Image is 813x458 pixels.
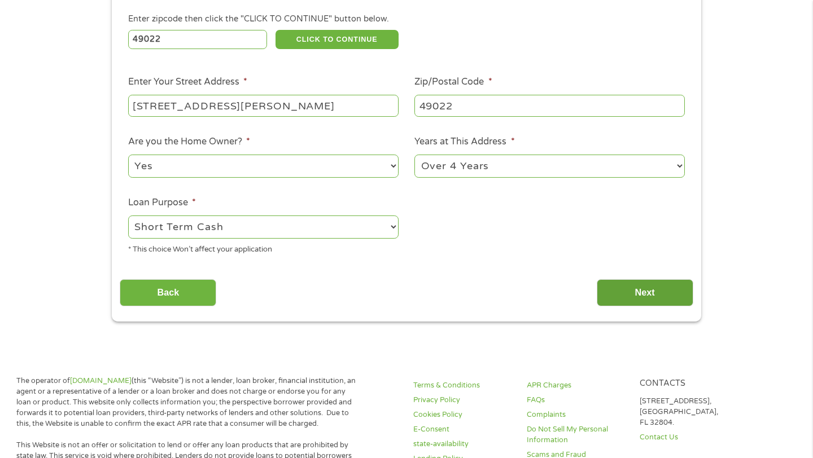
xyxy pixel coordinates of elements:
a: Do Not Sell My Personal Information [527,424,626,446]
a: Terms & Conditions [413,380,513,391]
div: Enter zipcode then click the "CLICK TO CONTINUE" button below. [128,13,685,25]
label: Years at This Address [414,136,514,148]
a: Cookies Policy [413,409,513,420]
div: * This choice Won’t affect your application [128,240,399,256]
input: Back [120,279,216,307]
label: Loan Purpose [128,197,196,209]
a: E-Consent [413,424,513,435]
a: state-availability [413,439,513,450]
a: Contact Us [640,432,739,443]
button: CLICK TO CONTINUE [276,30,399,49]
p: [STREET_ADDRESS], [GEOGRAPHIC_DATA], FL 32804. [640,396,739,428]
a: [DOMAIN_NAME] [70,376,132,385]
label: Enter Your Street Address [128,76,247,88]
input: Next [597,279,693,307]
p: The operator of (this “Website”) is not a lender, loan broker, financial institution, an agent or... [16,376,356,429]
input: 1 Main Street [128,95,399,116]
a: APR Charges [527,380,626,391]
input: Enter Zipcode (e.g 01510) [128,30,268,49]
label: Zip/Postal Code [414,76,492,88]
label: Are you the Home Owner? [128,136,250,148]
a: Complaints [527,409,626,420]
h4: Contacts [640,378,739,389]
a: Privacy Policy [413,395,513,406]
a: FAQs [527,395,626,406]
